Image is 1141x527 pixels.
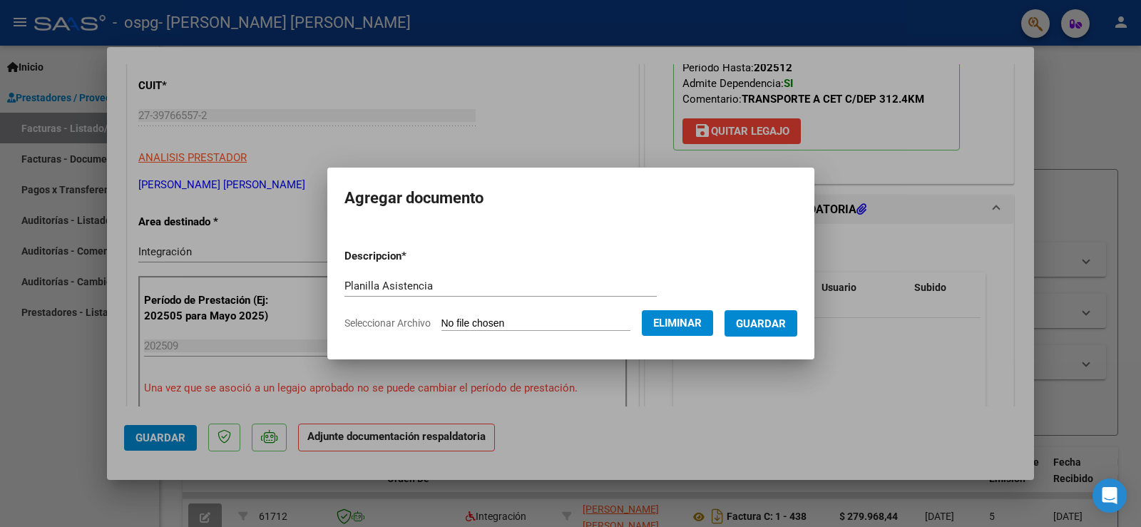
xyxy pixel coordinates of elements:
span: Eliminar [653,317,702,329]
button: Eliminar [642,310,713,336]
span: Seleccionar Archivo [344,317,431,329]
div: Open Intercom Messenger [1093,479,1127,513]
h2: Agregar documento [344,185,797,212]
p: Descripcion [344,248,481,265]
button: Guardar [725,310,797,337]
span: Guardar [736,317,786,330]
